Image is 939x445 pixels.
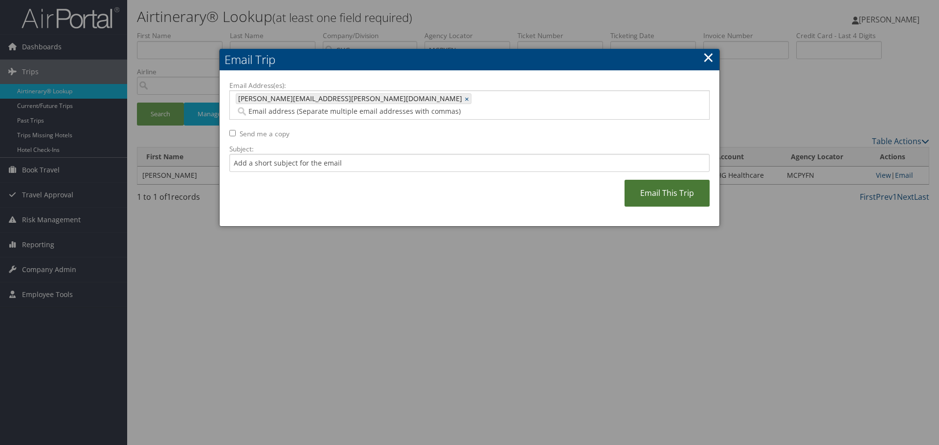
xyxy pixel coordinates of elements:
span: [PERSON_NAME][EMAIL_ADDRESS][PERSON_NAME][DOMAIN_NAME] [236,94,462,104]
h2: Email Trip [220,49,719,70]
input: Email address (Separate multiple email addresses with commas) [236,106,554,116]
input: Add a short subject for the email [229,154,710,172]
label: Subject: [229,144,710,154]
label: Email Address(es): [229,81,710,90]
a: Email This Trip [625,180,710,207]
label: Send me a copy [240,129,290,139]
a: × [703,47,714,67]
a: × [465,94,471,104]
